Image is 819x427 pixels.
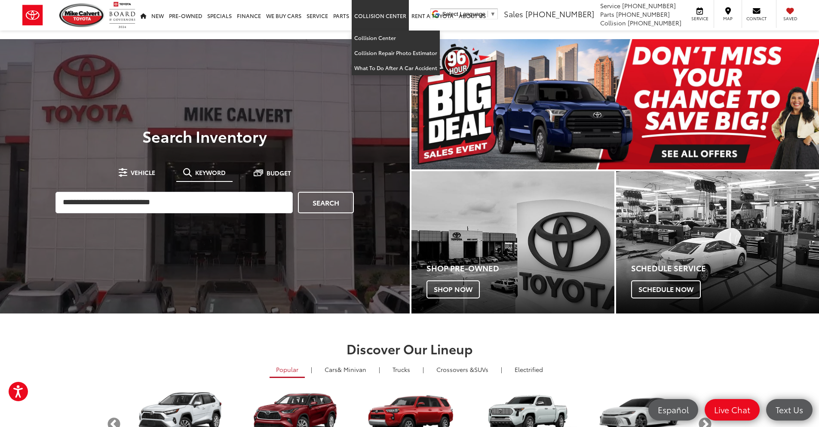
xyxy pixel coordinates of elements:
a: Electrified [508,362,549,377]
span: [PHONE_NUMBER] [616,10,670,18]
span: [PHONE_NUMBER] [525,8,594,19]
a: Live Chat [705,399,760,421]
span: & Minivan [337,365,366,374]
span: Saved [781,15,800,22]
span: Service [690,15,709,22]
img: Mike Calvert Toyota [59,3,105,27]
a: Schedule Service Schedule Now [616,171,819,313]
a: Shop Pre-Owned Shop Now [411,171,614,313]
span: Live Chat [710,404,755,415]
h2: Discover Our Lineup [107,341,713,356]
span: Map [718,15,737,22]
span: Shop Now [426,280,480,298]
span: [PHONE_NUMBER] [622,1,676,10]
span: Español [653,404,693,415]
span: Schedule Now [631,280,701,298]
a: Text Us [766,399,813,421]
a: Español [648,399,698,421]
span: Crossovers & [436,365,474,374]
a: Collision Center [352,31,440,46]
span: Collision [600,18,626,27]
a: Collision Repair Photo Estimator: Opens in a new tab [352,46,440,61]
span: Contact [746,15,767,22]
li: | [420,365,426,374]
h4: Schedule Service [631,264,819,273]
span: Text Us [771,404,807,415]
a: SUVs [430,362,495,377]
h4: Shop Pre-Owned [426,264,614,273]
span: Vehicle [131,169,155,175]
li: | [377,365,382,374]
span: Sales [504,8,523,19]
span: Keyword [195,169,226,175]
a: What To Do After A Car Accident [352,61,440,75]
span: Service [600,1,620,10]
span: ▼ [490,11,496,17]
a: Search [298,192,354,213]
span: Budget [267,170,291,176]
h3: Search Inventory [36,127,374,144]
span: Parts [600,10,614,18]
a: Popular [270,362,305,378]
span: [PHONE_NUMBER] [628,18,681,27]
a: Cars [318,362,373,377]
li: | [499,365,504,374]
li: | [309,365,314,374]
div: Toyota [616,171,819,313]
div: Toyota [411,171,614,313]
a: Trucks [386,362,417,377]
